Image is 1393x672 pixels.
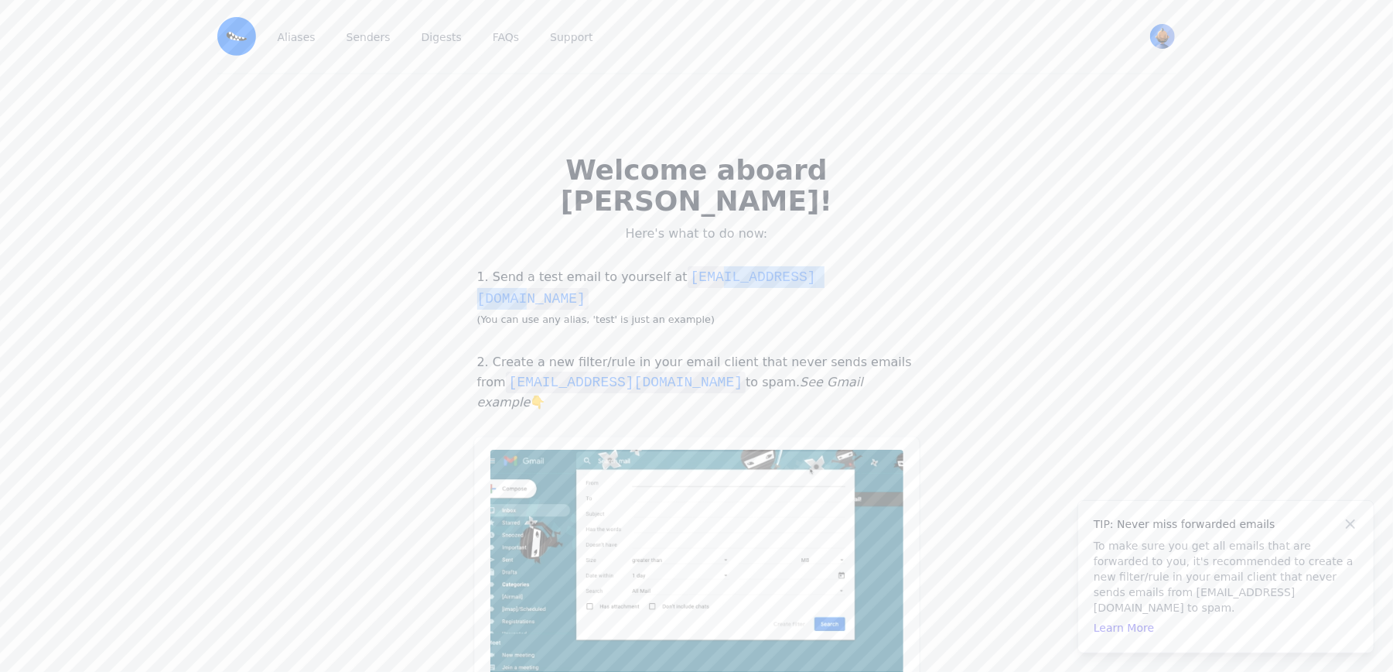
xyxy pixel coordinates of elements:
[524,226,870,242] p: Here's what to do now:
[217,17,256,56] img: Email Monster
[506,372,746,393] code: [EMAIL_ADDRESS][DOMAIN_NAME]
[1149,22,1176,50] button: User menu
[1094,622,1154,634] a: Learn More
[474,266,920,328] p: 1. Send a test email to yourself at
[1094,516,1358,532] h4: TIP: Never miss forwarded emails
[1094,538,1358,615] p: To make sure you get all emails that are forwarded to you, it's recommended to create a new filte...
[477,314,715,325] small: (You can use any alias, 'test' is just an example)
[477,266,816,310] code: [EMAIL_ADDRESS][DOMAIN_NAME]
[477,375,863,410] i: See Gmail example
[1150,24,1175,49] img: SHAN's Avatar
[524,155,870,217] h2: Welcome aboard [PERSON_NAME]!
[474,353,920,412] p: 2. Create a new filter/rule in your email client that never sends emails from to spam. 👇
